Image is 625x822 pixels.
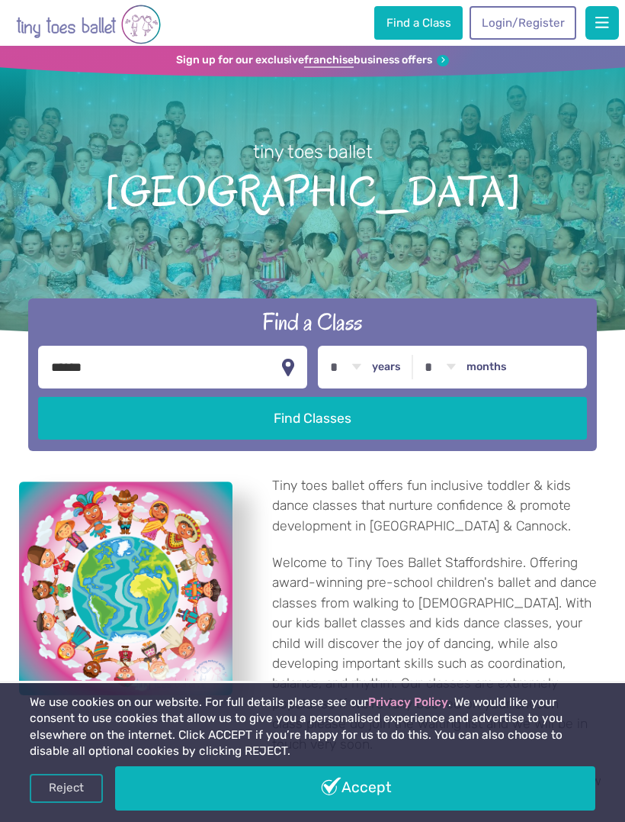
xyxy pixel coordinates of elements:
[374,6,463,40] a: Find a Class
[372,360,401,374] label: years
[272,553,607,754] p: Welcome to Tiny Toes Ballet Staffordshire. Offering award-winning pre-school children's ballet an...
[466,360,507,374] label: months
[30,774,103,803] a: Reject
[16,3,161,46] img: tiny toes ballet
[19,482,232,695] a: View full-size image
[272,475,607,536] p: Tiny toes ballet offers fun inclusive toddler & kids dance classes that nurture confidence & prom...
[30,695,596,760] p: We use cookies on our website. For full details please see our . We would like your consent to us...
[115,766,596,811] a: Accept
[38,307,588,337] h2: Find a Class
[176,53,449,68] a: Sign up for our exclusivefranchisebusiness offers
[253,141,373,163] small: tiny toes ballet
[470,6,576,40] a: Login/Register
[22,165,603,215] span: [GEOGRAPHIC_DATA]
[38,397,588,440] button: Find Classes
[368,695,448,709] a: Privacy Policy
[304,53,354,68] strong: franchise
